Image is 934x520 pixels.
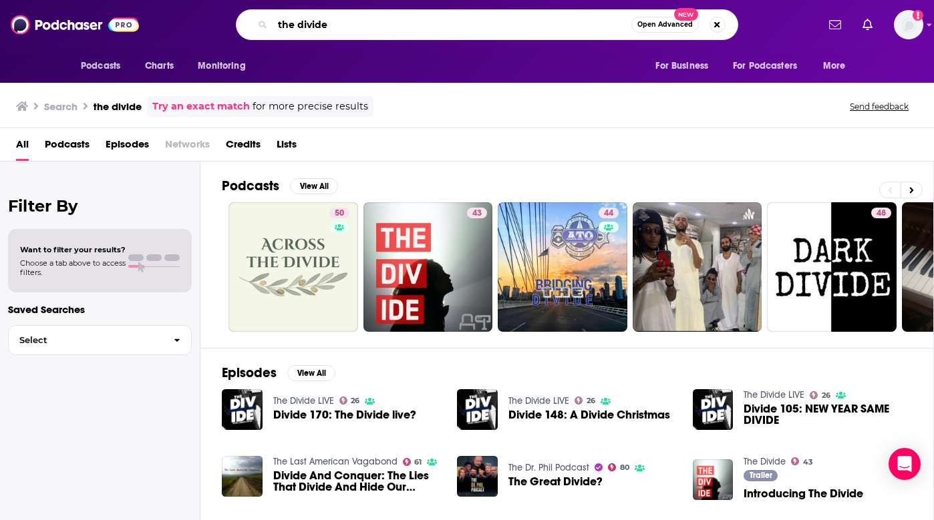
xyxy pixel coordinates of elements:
[16,134,29,161] a: All
[226,134,261,161] a: Credits
[8,325,192,355] button: Select
[724,53,816,79] button: open menu
[106,134,149,161] a: Episodes
[236,9,738,40] div: Search podcasts, credits, & more...
[273,456,398,467] a: The Last American Vagabond
[273,395,334,407] a: The Divide LIVE
[414,459,422,465] span: 61
[287,365,335,381] button: View All
[467,208,487,218] a: 43
[81,57,120,75] span: Podcasts
[472,207,482,220] span: 43
[637,21,693,28] span: Open Advanced
[599,208,619,218] a: 44
[824,13,846,36] a: Show notifications dropdown
[655,57,708,75] span: For Business
[403,458,422,466] a: 61
[222,364,277,381] h2: Episodes
[823,57,846,75] span: More
[339,397,360,405] a: 26
[803,459,813,465] span: 43
[11,12,139,37] img: Podchaser - Follow, Share and Rate Podcasts
[290,178,338,194] button: View All
[198,57,245,75] span: Monitoring
[791,457,813,465] a: 43
[273,409,416,421] a: Divide 170: The Divide live?
[457,456,498,497] img: The Great Divide?
[329,208,349,218] a: 50
[744,488,863,499] a: Introducing The Divide
[8,196,192,216] h2: Filter By
[767,202,897,332] a: 48
[335,207,344,220] span: 50
[810,391,830,399] a: 26
[744,456,786,467] a: The Divide
[222,456,263,497] img: Divide And Conquer: The Lies That Divide And Hide Our Common Enemy
[604,207,613,220] span: 44
[508,409,670,421] a: Divide 148: A Divide Christmas
[508,476,603,487] a: The Great Divide?
[20,258,126,277] span: Choose a tab above to access filters.
[750,471,772,479] span: Trailer
[277,134,297,161] a: Lists
[744,389,804,401] a: The Divide LIVE
[693,389,734,430] img: Divide 105: NEW YEAR SAME DIVIDE
[608,463,629,471] a: 80
[871,208,891,218] a: 48
[222,364,335,381] a: EpisodesView All
[145,57,174,75] span: Charts
[733,57,797,75] span: For Podcasters
[45,134,90,161] a: Podcasts
[136,53,182,79] a: Charts
[894,10,923,39] span: Logged in as jbarbour
[94,100,142,113] h3: the divide
[71,53,138,79] button: open menu
[889,448,921,480] div: Open Intercom Messenger
[253,99,368,114] span: for more precise results
[165,134,210,161] span: Networks
[363,202,493,332] a: 43
[222,178,279,194] h2: Podcasts
[273,470,442,493] a: Divide And Conquer: The Lies That Divide And Hide Our Common Enemy
[744,403,912,426] a: Divide 105: NEW YEAR SAME DIVIDE
[228,202,358,332] a: 50
[913,10,923,21] svg: Email not verified
[693,459,734,500] img: Introducing The Divide
[894,10,923,39] button: Show profile menu
[587,398,595,404] span: 26
[846,101,913,112] button: Send feedback
[8,303,192,316] p: Saved Searches
[877,207,886,220] span: 48
[674,8,698,21] span: New
[188,53,263,79] button: open menu
[152,99,250,114] a: Try an exact match
[646,53,725,79] button: open menu
[273,14,631,35] input: Search podcasts, credits, & more...
[857,13,878,36] a: Show notifications dropdown
[620,465,629,471] span: 80
[351,398,359,404] span: 26
[222,389,263,430] img: Divide 170: The Divide live?
[222,178,338,194] a: PodcastsView All
[9,336,163,344] span: Select
[457,389,498,430] img: Divide 148: A Divide Christmas
[44,100,77,113] h3: Search
[814,53,863,79] button: open menu
[575,397,595,405] a: 26
[631,17,699,33] button: Open AdvancedNew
